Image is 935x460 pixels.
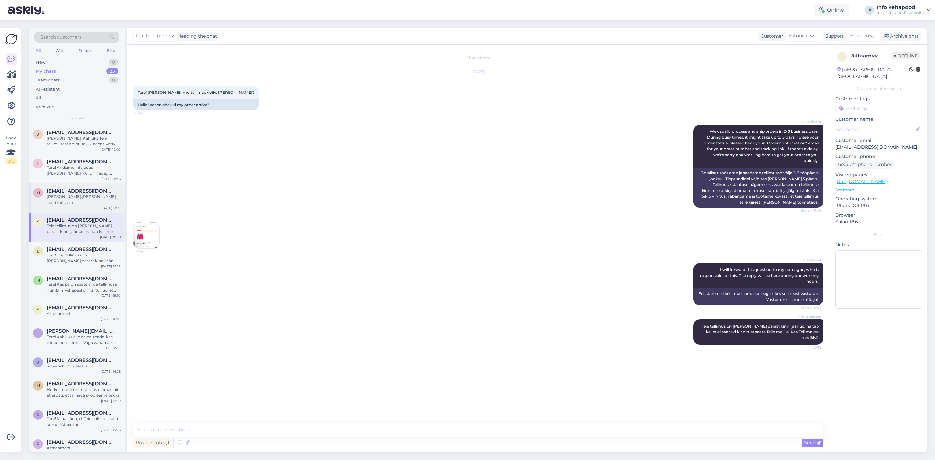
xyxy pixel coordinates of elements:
span: marinagalina0@icloud.com [47,381,114,387]
div: [DATE] 20:38 [100,235,121,240]
span: l [37,249,39,254]
span: Teie tellimus on [PERSON_NAME] pärast kinni jäänud, näitab ka, et ei saanud kinnitust saata Teile... [702,324,820,340]
span: r [37,412,40,417]
div: [DATE] 13:06 [101,428,121,432]
div: All [34,46,42,55]
div: 2 / 3 [5,158,17,164]
div: Team chats [36,77,60,83]
span: s [37,219,39,224]
span: Estonian [789,32,809,40]
div: [DATE] 11:32 [102,451,121,456]
span: Info kehapood [136,32,168,40]
span: Seen ✓ 11:44 [797,208,821,213]
div: Archived [36,104,55,110]
div: Customer information [835,86,922,92]
span: muahannalattik@gmail.com [47,276,114,281]
div: Edastan selle küsimuse oma kolleegile, kes selle eest vastutab. Vastus on siin meie tööajal. [693,288,823,305]
div: 25 [106,68,118,75]
p: Browser [835,212,922,218]
div: All [36,95,41,101]
div: [DATE] 11:50 [101,205,121,210]
p: Customer name [835,116,922,123]
span: muahannalattik@gmail.com [47,188,114,194]
span: k [37,161,40,166]
span: j [37,132,39,137]
div: Socials [78,46,93,55]
div: Tere! Andsime info edasi. [PERSON_NAME], kui on midagi selgunud. :) [47,165,121,176]
div: 0 [109,77,118,83]
div: Online [814,4,849,16]
span: Info kehapood [797,314,821,319]
span: 20:38 [797,345,821,350]
span: katrinlehepuu@hotmail.com [47,159,114,165]
div: Info kehapood [877,5,924,10]
span: AI Assistant [797,258,821,263]
div: Support [823,33,844,40]
span: We usually process and ship orders in 2-3 business days. During busy times, it might take up to 5... [704,129,820,163]
div: Tere! Mina näen, et Teie pakk on ilusti komplekteeritud. [47,416,121,428]
div: [GEOGRAPHIC_DATA], [GEOGRAPHIC_DATA] [837,66,909,80]
p: Operating system [835,195,922,202]
span: sepprale@gmail.com [47,217,114,223]
span: annelimusto@gmail.com [47,305,114,311]
div: Chat started [133,55,823,61]
span: Search customers [40,34,81,41]
span: Offline [891,52,920,59]
span: rootbeauty885@gmail.com [47,439,114,445]
div: Web [54,46,66,55]
p: Customer phone [835,153,922,160]
div: New [36,59,45,66]
span: 11:44 [135,249,160,254]
div: Tere! Kas palun saate anda tellimuse numbri? Vahepeal on juhtunud, et tellimused jäävad kinni kun... [47,281,121,293]
div: AI Assistant [36,86,60,93]
p: Customer tags [835,95,922,102]
a: [URL][DOMAIN_NAME] [835,179,886,184]
span: liina.ivask@gmail.com [47,246,114,252]
p: Customer email [835,137,922,144]
div: [DATE] 19:30 [101,293,121,298]
div: [DATE] [133,69,823,75]
input: Add a tag [835,104,922,113]
span: reinsoo@hotmail.com [47,410,114,416]
p: iPhone OS 18.6 [835,202,922,209]
div: leading the chat [177,33,217,40]
p: [EMAIL_ADDRESS][DOMAIN_NAME] [835,144,922,151]
img: Askly Logo [5,33,18,45]
div: [DATE] 19:33 [101,264,121,269]
div: [PERSON_NAME]! Kahjuks Teie tellimusest on puudu Placent Activ [GEOGRAPHIC_DATA] Shampoo ja Condi... [47,135,121,147]
div: Look Here [5,135,17,164]
div: IK [865,6,874,15]
p: Visited pages [835,171,922,178]
div: Attachment [47,311,121,317]
span: Estonian [849,32,869,40]
div: [DATE] 16:20 [101,317,121,321]
div: Tavaliselt töötleme ja saadame tellimused välja 2-3 tööpäeva jooksul. Tipptundidel võib see [PERS... [693,168,823,208]
span: My chats [68,115,86,121]
p: See more ... [835,187,922,193]
span: i [841,54,843,59]
div: # ilfaamvv [851,52,891,60]
div: My chats [36,68,56,75]
div: Tere! Teie tellimus on [PERSON_NAME] pärast kinni jäänud, näitab ka, et ei saanud kinnitust saata... [47,252,121,264]
div: [DATE] 13:39 [101,398,121,403]
span: r [37,441,40,446]
div: [DATE] 14:38 [101,369,121,374]
div: [DATE] 12:00 [100,147,121,152]
span: a [37,307,40,312]
a: Info kehapoodInfo kehapood's website [877,5,931,15]
span: holm.kristina@hotmail.com [47,328,114,334]
div: Private note [133,439,171,447]
div: Attachment [47,445,121,451]
div: Info kehapood's website [877,10,924,15]
div: 0 [109,59,118,66]
div: [PERSON_NAME] [PERSON_NAME] ilusti töösse :) [47,194,121,205]
span: h [36,330,40,335]
span: Tere! [PERSON_NAME] mu tellimus võiks [PERSON_NAME]? [138,90,255,95]
div: [DATE] 11:56 [102,176,121,181]
span: Send [804,440,821,446]
span: m [36,278,40,283]
p: Notes [835,242,922,248]
input: Add name [836,126,915,133]
div: Screenshot näiteks :) [47,363,121,369]
span: m [36,190,40,195]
